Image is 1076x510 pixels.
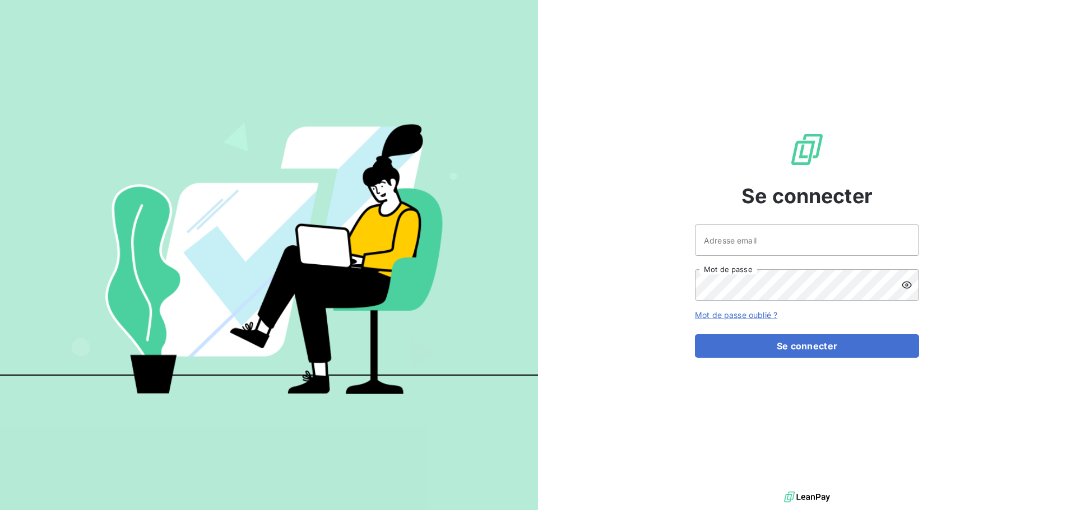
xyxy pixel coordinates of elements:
span: Se connecter [741,181,873,211]
input: placeholder [695,224,919,256]
img: logo [784,489,830,506]
img: Logo LeanPay [789,132,825,167]
button: Se connecter [695,334,919,358]
a: Mot de passe oublié ? [695,310,777,320]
